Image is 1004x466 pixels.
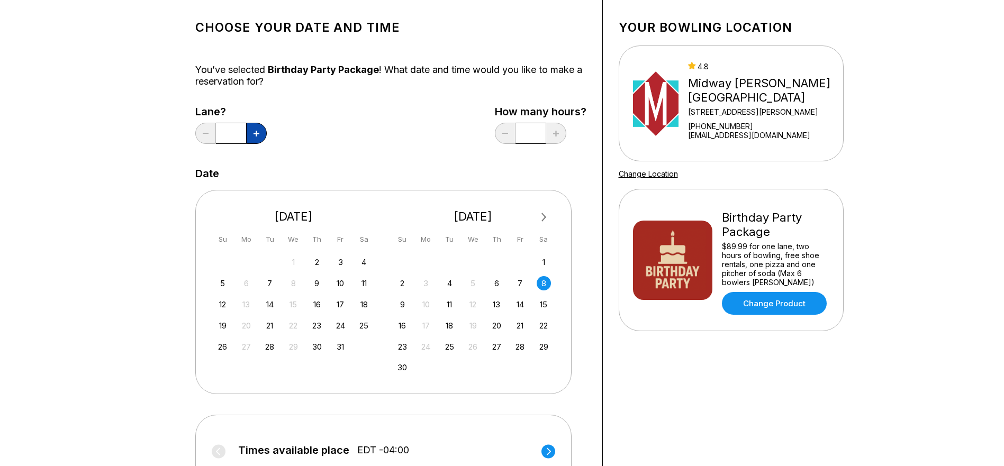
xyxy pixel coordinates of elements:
label: Lane? [195,106,267,117]
span: Times available place [238,444,349,456]
div: Choose Friday, October 10th, 2025 [333,276,348,290]
div: Not available Wednesday, November 5th, 2025 [466,276,480,290]
span: Birthday Party Package [268,64,379,75]
div: Choose Friday, October 3rd, 2025 [333,255,348,269]
div: Choose Sunday, November 9th, 2025 [395,297,410,312]
div: Choose Thursday, October 16th, 2025 [310,297,324,312]
div: Choose Friday, November 14th, 2025 [513,297,527,312]
div: Not available Wednesday, October 22nd, 2025 [286,318,301,333]
div: Choose Tuesday, November 18th, 2025 [442,318,457,333]
div: Choose Thursday, November 27th, 2025 [490,340,504,354]
div: Fr [333,232,348,246]
div: [STREET_ADDRESS][PERSON_NAME] [688,107,838,116]
div: Fr [513,232,527,246]
div: Tu [263,232,277,246]
div: Choose Thursday, October 2nd, 2025 [310,255,324,269]
div: Choose Sunday, October 26th, 2025 [215,340,230,354]
div: Choose Sunday, November 16th, 2025 [395,318,410,333]
div: Mo [419,232,433,246]
div: Choose Sunday, November 23rd, 2025 [395,340,410,354]
div: Choose Tuesday, November 25th, 2025 [442,340,457,354]
div: Choose Saturday, November 1st, 2025 [537,255,551,269]
div: Not available Monday, October 27th, 2025 [239,340,254,354]
div: Choose Thursday, November 20th, 2025 [490,318,504,333]
div: 4.8 [688,62,838,71]
span: EDT -04:00 [357,444,409,456]
div: Not available Wednesday, October 1st, 2025 [286,255,301,269]
div: Th [310,232,324,246]
div: Choose Sunday, November 2nd, 2025 [395,276,410,290]
div: Choose Tuesday, October 28th, 2025 [263,340,277,354]
div: Tu [442,232,457,246]
div: Choose Tuesday, October 7th, 2025 [263,276,277,290]
div: Not available Wednesday, November 12th, 2025 [466,297,480,312]
div: We [466,232,480,246]
div: [DATE] [212,209,376,224]
div: Not available Wednesday, October 29th, 2025 [286,340,301,354]
div: Choose Tuesday, November 11th, 2025 [442,297,457,312]
div: You’ve selected ! What date and time would you like to make a reservation for? [195,64,586,87]
div: Choose Thursday, November 6th, 2025 [490,276,504,290]
div: Sa [537,232,551,246]
div: Choose Saturday, November 29th, 2025 [537,340,551,354]
div: Choose Friday, October 17th, 2025 [333,297,348,312]
div: Choose Saturday, October 11th, 2025 [357,276,371,290]
div: Choose Sunday, November 30th, 2025 [395,360,410,374]
div: Not available Monday, November 17th, 2025 [419,318,433,333]
h1: Your bowling location [619,20,844,35]
div: Choose Thursday, November 13th, 2025 [490,297,504,312]
div: Choose Sunday, October 19th, 2025 [215,318,230,333]
div: [PHONE_NUMBER] [688,122,838,131]
div: Choose Saturday, November 15th, 2025 [537,297,551,312]
div: Choose Friday, November 21st, 2025 [513,318,527,333]
div: Not available Monday, November 3rd, 2025 [419,276,433,290]
div: Choose Sunday, October 5th, 2025 [215,276,230,290]
div: Choose Tuesday, October 14th, 2025 [263,297,277,312]
div: Choose Friday, November 7th, 2025 [513,276,527,290]
div: Birthday Party Package [722,211,829,239]
div: Choose Tuesday, October 21st, 2025 [263,318,277,333]
div: Choose Friday, November 28th, 2025 [513,340,527,354]
img: Birthday Party Package [633,221,712,300]
div: Not available Wednesday, October 8th, 2025 [286,276,301,290]
div: Choose Friday, October 24th, 2025 [333,318,348,333]
div: Choose Thursday, October 23rd, 2025 [310,318,324,333]
div: Not available Monday, October 13th, 2025 [239,297,254,312]
div: Not available Monday, October 20th, 2025 [239,318,254,333]
a: Change Product [722,292,827,315]
div: Choose Saturday, October 25th, 2025 [357,318,371,333]
div: Choose Saturday, October 4th, 2025 [357,255,371,269]
div: Not available Monday, November 24th, 2025 [419,340,433,354]
div: We [286,232,301,246]
div: Th [490,232,504,246]
div: Sa [357,232,371,246]
div: month 2025-11 [394,254,553,375]
div: Not available Monday, October 6th, 2025 [239,276,254,290]
div: [DATE] [391,209,555,224]
div: Midway [PERSON_NAME][GEOGRAPHIC_DATA] [688,76,838,105]
div: $89.99 for one lane, two hours of bowling, free shoe rentals, one pizza and one pitcher of soda (... [722,242,829,287]
div: Choose Saturday, October 18th, 2025 [357,297,371,312]
div: Not available Monday, November 10th, 2025 [419,297,433,312]
div: Su [395,232,410,246]
div: Choose Thursday, October 9th, 2025 [310,276,324,290]
a: Change Location [619,169,678,178]
div: month 2025-10 [214,254,373,354]
a: [EMAIL_ADDRESS][DOMAIN_NAME] [688,131,838,140]
label: How many hours? [495,106,586,117]
div: Choose Friday, October 31st, 2025 [333,340,348,354]
div: Choose Saturday, November 8th, 2025 [537,276,551,290]
h1: Choose your Date and time [195,20,586,35]
img: Midway Bowling - Carlisle [633,64,679,143]
div: Choose Saturday, November 22nd, 2025 [537,318,551,333]
div: Mo [239,232,254,246]
div: Not available Wednesday, November 19th, 2025 [466,318,480,333]
div: Choose Sunday, October 12th, 2025 [215,297,230,312]
div: Choose Thursday, October 30th, 2025 [310,340,324,354]
div: Su [215,232,230,246]
div: Not available Wednesday, November 26th, 2025 [466,340,480,354]
div: Choose Tuesday, November 4th, 2025 [442,276,457,290]
button: Next Month [536,209,553,226]
label: Date [195,168,219,179]
div: Not available Wednesday, October 15th, 2025 [286,297,301,312]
